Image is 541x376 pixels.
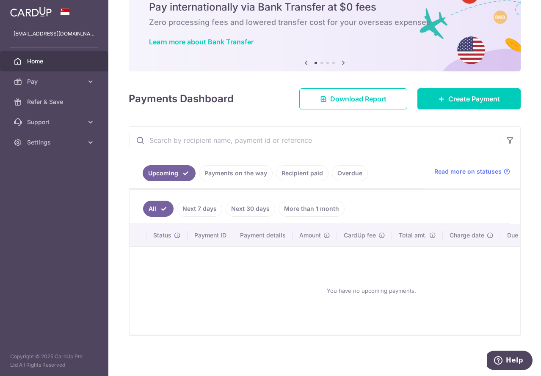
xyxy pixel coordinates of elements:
[434,167,510,176] a: Read more on statuses
[27,98,83,106] span: Refer & Save
[299,231,321,240] span: Amount
[434,167,502,176] span: Read more on statuses
[344,231,376,240] span: CardUp fee
[299,88,407,109] a: Download Report
[149,0,500,14] h5: Pay internationally via Bank Transfer at $0 fees
[149,17,500,27] h6: Zero processing fees and lowered transfer cost for your overseas expenses
[27,118,83,126] span: Support
[143,165,196,181] a: Upcoming
[177,201,222,217] a: Next 7 days
[417,88,521,109] a: Create Payment
[507,231,533,240] span: Due date
[129,91,234,106] h4: Payments Dashboard
[188,224,233,246] th: Payment ID
[129,127,500,154] input: Search by recipient name, payment id or reference
[143,201,174,217] a: All
[279,201,345,217] a: More than 1 month
[153,231,171,240] span: Status
[330,94,386,104] span: Download Report
[226,201,275,217] a: Next 30 days
[332,165,368,181] a: Overdue
[27,57,83,65] span: Home
[199,165,273,181] a: Payments on the way
[27,138,83,147] span: Settings
[450,231,484,240] span: Charge date
[233,224,293,246] th: Payment details
[14,30,95,38] p: [EMAIL_ADDRESS][DOMAIN_NAME]
[10,7,52,17] img: CardUp
[27,77,83,86] span: Pay
[276,165,328,181] a: Recipient paid
[149,38,254,46] a: Learn more about Bank Transfer
[487,351,533,372] iframe: Opens a widget where you can find more information
[399,231,427,240] span: Total amt.
[448,94,500,104] span: Create Payment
